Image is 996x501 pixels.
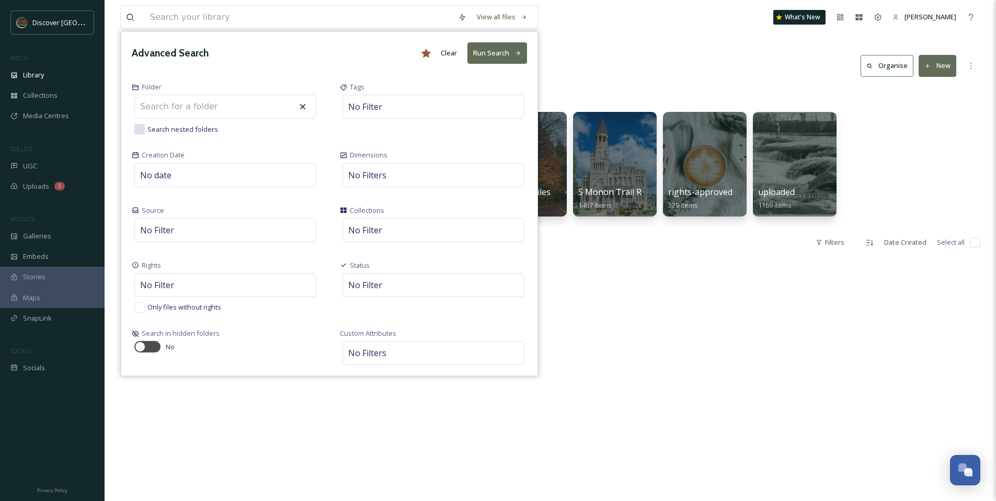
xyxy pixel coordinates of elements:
[10,347,31,355] span: SOCIALS
[879,232,932,253] div: Date Created
[348,224,382,236] span: No Filter
[887,7,961,27] a: [PERSON_NAME]
[668,186,732,198] span: rights-approved
[348,169,386,181] span: No Filters
[937,237,965,247] span: Select all
[436,43,462,63] button: Clear
[23,70,44,80] span: Library
[147,302,221,312] span: Only files without rights
[472,7,533,27] a: View all files
[861,55,913,76] button: Organise
[578,186,662,198] span: S Monon Trail Radius
[147,124,218,134] span: Search nested folders
[950,455,980,485] button: Open Chat
[340,328,396,338] span: Custom Attributes
[810,232,850,253] div: Filters
[23,111,69,121] span: Media Centres
[578,200,612,210] span: 1467 items
[23,181,49,191] span: Uploads
[17,17,27,28] img: SIN-logo.svg
[758,187,795,210] a: uploaded1169 items
[37,487,67,494] span: Privacy Policy
[668,187,732,210] a: rights-approved329 items
[140,169,171,181] span: No date
[10,215,35,223] span: WIDGETS
[132,45,209,61] h3: Advanced Search
[350,206,384,215] span: Collections
[120,237,138,247] span: 0 file s
[135,95,250,118] input: Search for a folder
[905,12,956,21] span: [PERSON_NAME]
[37,483,67,496] a: Privacy Policy
[23,293,40,303] span: Maps
[773,10,826,25] a: What's New
[23,90,58,100] span: Collections
[23,252,49,261] span: Embeds
[140,224,174,236] span: No Filter
[23,363,45,373] span: Socials
[23,161,37,171] span: UGC
[467,42,527,64] button: Run Search
[23,231,51,241] span: Galleries
[23,313,52,323] span: SnapLink
[142,260,161,270] span: Rights
[10,145,33,153] span: COLLECT
[142,150,185,160] span: Creation Date
[166,342,175,352] span: No
[350,150,387,160] span: Dimensions
[861,55,919,76] a: Organise
[919,55,956,76] button: New
[668,200,698,210] span: 329 items
[348,100,382,113] span: No Filter
[578,187,662,210] a: S Monon Trail Radius1467 items
[10,54,29,62] span: MEDIA
[348,279,382,291] span: No Filter
[32,17,163,27] span: Discover [GEOGRAPHIC_DATA][US_STATE]
[142,206,164,215] span: Source
[23,272,45,282] span: Stories
[140,279,174,291] span: No Filter
[54,182,65,190] div: 1
[758,200,792,210] span: 1169 items
[142,328,220,338] span: Search in hidden folders
[350,260,370,270] span: Status
[120,259,190,269] span: There is nothing here.
[145,6,453,29] input: Search your library
[758,186,795,198] span: uploaded
[142,82,162,92] span: Folder
[348,347,386,359] span: No Filters
[350,82,364,92] span: Tags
